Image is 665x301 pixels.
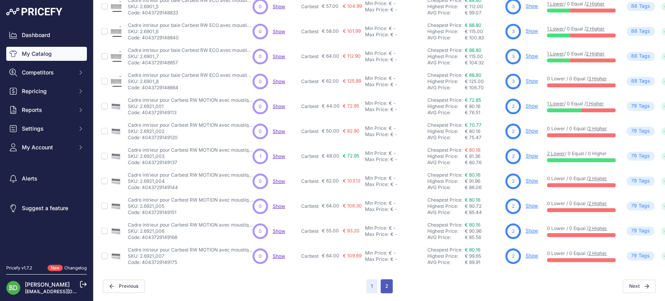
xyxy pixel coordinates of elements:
[390,156,393,163] div: €
[128,203,252,209] p: SKU: 2.6921_005
[626,77,655,86] span: Tag
[465,209,502,216] div: € 85.44
[128,35,252,41] p: Code: 4043729148840
[465,78,484,84] span: € 125.00
[273,28,285,34] span: Show
[322,203,339,209] span: € 64.00
[547,26,616,32] p: / 0 Equal /
[547,101,616,107] p: / 0 Equal /
[465,203,482,209] span: € 90.72
[427,28,465,35] div: Highest Price:
[631,78,637,85] span: 88
[389,125,392,131] div: €
[427,53,465,60] div: Highest Price:
[547,76,616,82] p: 0 Lower / 0 Equal /
[322,28,339,34] span: € 58.00
[465,60,502,66] div: € 104.32
[647,28,650,35] span: s
[393,156,397,163] div: -
[6,140,87,154] button: My Account
[626,202,654,211] span: Tag
[128,147,252,153] p: Cadre intrieur pour Carbest RW MOTION avec moustiquaire et store occultant - 600 x 350
[365,175,387,181] div: Min Price:
[128,153,252,159] p: SKU: 2.6921_003
[365,106,389,113] div: Max Price:
[631,127,637,135] span: 79
[586,1,605,7] a: 2 Higher
[547,150,565,156] a: 2 Lower
[343,228,360,234] span: € 93.20
[427,209,465,216] div: AVG Price:
[547,26,564,32] a: 1 Lower
[547,51,564,57] a: 1 Lower
[273,203,285,209] a: Show
[128,222,252,228] p: Cadre intrieur pour Carbest RW MOTION avec moustiquaire et store occultant - 800 x 450
[631,227,637,235] span: 79
[365,81,389,88] div: Max Price:
[647,227,650,235] span: s
[427,122,462,128] a: Cheapest Price:
[392,125,396,131] div: -
[586,101,604,106] a: 1 Higher
[465,85,502,91] div: € 106.70
[631,3,637,10] span: 88
[392,225,396,231] div: -
[647,177,650,185] span: s
[631,28,637,35] span: 88
[259,153,261,160] span: 1
[393,131,397,138] div: -
[547,101,564,106] a: 1 Lower
[273,228,285,234] a: Show
[547,175,616,182] p: 0 Lower / 0 Equal /
[427,153,465,159] div: Highest Price:
[365,181,389,188] div: Max Price:
[586,26,605,32] a: 2 Higher
[390,32,393,38] div: €
[427,22,462,28] a: Cheapest Price:
[128,178,252,184] p: SKU: 2.6921_004
[427,203,465,209] div: Highest Price:
[647,127,650,135] span: s
[365,206,389,212] div: Max Price:
[365,32,389,38] div: Max Price:
[365,131,389,138] div: Max Price:
[427,247,462,253] a: Cheapest Price:
[547,200,616,207] p: 0 Lower / 0 Equal /
[365,150,387,156] div: Min Price:
[301,103,319,110] p: Carbest
[365,7,389,13] div: Max Price:
[365,125,387,131] div: Min Price:
[128,85,252,91] p: Code: 4043729148864
[393,32,397,38] div: -
[273,103,285,109] a: Show
[512,203,515,210] span: 2
[465,159,502,166] div: € 80.76
[25,281,70,288] a: [PERSON_NAME]
[273,153,285,159] a: Show
[392,150,396,156] div: -
[6,122,87,136] button: Settings
[365,0,387,7] div: Min Price:
[512,128,515,135] span: 2
[588,126,607,131] a: 2 Higher
[547,150,616,157] p: / 0 Equal / 0 Higher
[392,75,396,81] div: -
[389,225,392,231] div: €
[301,203,319,209] p: Carbest
[128,60,252,66] p: Code: 4043729148857
[526,178,538,184] a: Show
[128,128,252,135] p: SKU: 2.6921_002
[465,10,502,16] div: € 99.07
[526,203,538,209] a: Show
[301,128,319,135] p: Carbest
[512,28,515,35] span: 3
[128,28,252,35] p: SKU: 2.6901_6
[6,47,87,61] a: My Catalog
[647,152,650,160] span: s
[390,57,393,63] div: €
[128,135,252,141] p: Code: 4043729149120
[128,10,252,16] p: Code: 4043729148833
[465,28,483,34] span: € 115.00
